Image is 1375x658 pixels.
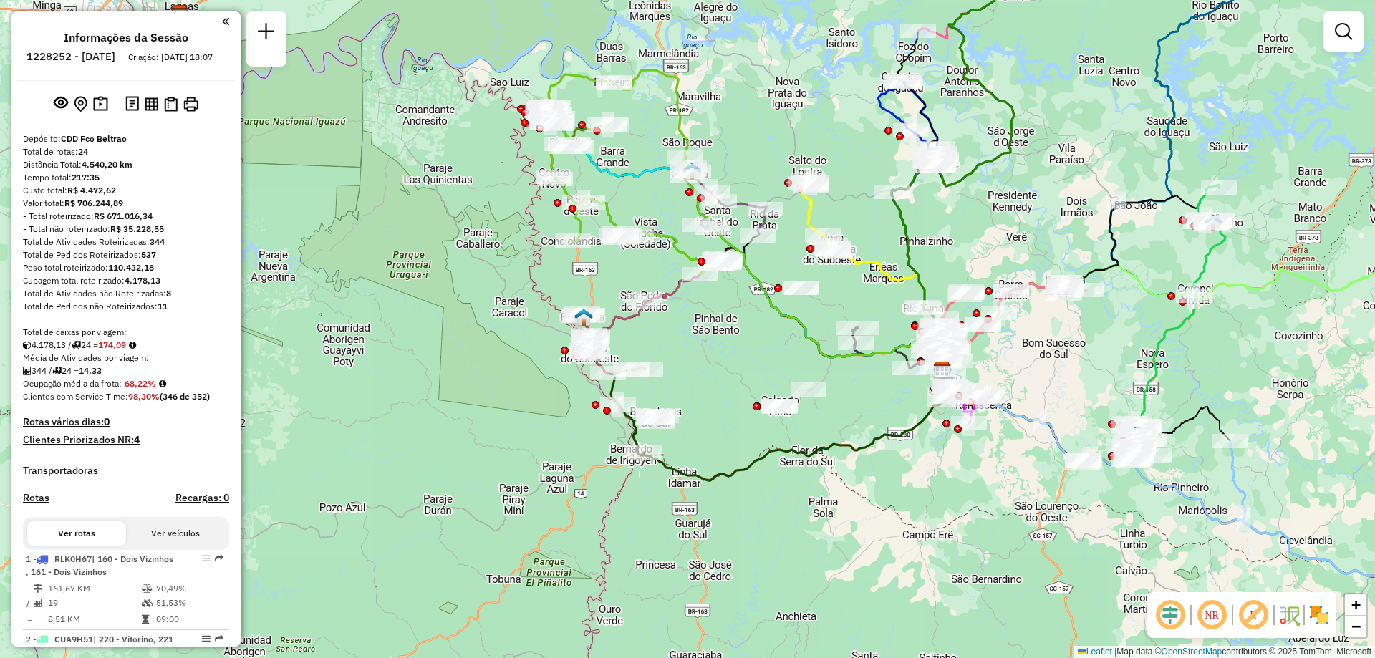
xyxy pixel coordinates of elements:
button: Ver veículos [126,521,225,546]
a: Exibir filtros [1329,17,1358,46]
span: RLK0H67 [54,553,92,564]
strong: R$ 35.228,55 [110,223,164,234]
span: Ocultar NR [1195,598,1229,632]
h4: Rotas vários dias: [23,416,229,428]
div: Map data © contributors,© 2025 TomTom, Microsoft [1074,646,1375,658]
div: Média de Atividades por viagem: [23,352,229,364]
img: Fluxo de ruas [1278,604,1301,626]
strong: 4 [134,433,140,446]
div: Cubagem total roteirizado: [23,274,229,287]
strong: R$ 706.244,89 [64,198,123,208]
a: Zoom in [1345,594,1366,616]
a: Nova sessão e pesquisa [252,17,281,49]
div: Atividade não roteirizada - DAVID GIUSTI [783,281,819,295]
h4: Recargas: 0 [175,492,229,504]
div: Valor total: [23,197,229,210]
strong: 537 [141,249,156,260]
td: 8,51 KM [47,612,141,626]
div: 4.178,13 / 24 = [23,339,229,352]
span: Ocupação média da frota: [23,378,122,389]
img: 706 UDC Light Pato Branco [1126,426,1144,445]
img: Realeza [682,162,701,180]
div: Total de Atividades Roteirizadas: [23,236,229,248]
span: | [1114,647,1116,657]
strong: CDD Fco Beltrao [61,133,127,144]
span: + [1351,596,1361,614]
span: Clientes com Service Time: [23,391,128,402]
img: Chopinzinho [1204,213,1222,232]
strong: 344 [150,236,165,247]
button: Logs desbloquear sessão [122,93,142,115]
i: Distância Total [34,584,42,593]
strong: 110.432,18 [108,262,154,273]
strong: R$ 4.472,62 [67,185,116,195]
i: Cubagem total roteirizado [23,341,32,349]
strong: 11 [158,301,168,311]
div: Atividade não roteirizada - FRANCILEIA FERREIRA [706,254,742,268]
i: Meta Caixas/viagem: 196,26 Diferença: -22,17 [129,341,136,349]
strong: 4.178,13 [125,275,160,286]
div: Atividade não roteirizada - 50.248.583 BELONI TE [791,382,826,397]
td: = [26,612,33,626]
em: Rota exportada [215,634,223,643]
div: Atividade não roteirizada - IRMAOS KRAUSE LTDA M [761,399,797,413]
i: Total de Atividades [23,367,32,375]
i: Total de Atividades [34,599,42,607]
img: CDD Foz do Iguaçu [170,4,189,23]
button: Painel de Sugestão [90,93,111,115]
span: 2 - [26,634,173,657]
strong: 14,33 [79,365,102,376]
div: Atividade não roteirizada - CAMILA PICINI - ME [762,400,798,414]
button: Exibir sessão original [51,92,71,115]
button: Imprimir Rotas [180,94,201,115]
i: Tempo total em rota [142,615,149,624]
em: Opções [202,554,211,563]
h4: Transportadoras [23,465,229,477]
strong: 217:35 [72,172,100,183]
span: 1 - [26,553,173,577]
em: Rota exportada [215,554,223,563]
div: Total de caixas por viagem: [23,326,229,339]
h4: Informações da Sessão [64,31,188,44]
strong: R$ 671.016,34 [94,211,153,221]
td: 51,53% [155,596,223,610]
img: Pranchita [574,308,593,326]
td: 09:00 [155,612,223,626]
div: Custo total: [23,184,229,197]
strong: 8 [166,288,171,299]
h6: 1228252 - [DATE] [26,50,115,63]
i: Total de rotas [72,341,81,349]
i: % de utilização da cubagem [142,599,153,607]
strong: 0 [104,415,110,428]
button: Centralizar mapa no depósito ou ponto de apoio [71,93,90,115]
h4: Clientes Priorizados NR: [23,434,229,446]
div: Peso total roteirizado: [23,261,229,274]
div: Total de rotas: [23,145,229,158]
a: Clique aqui para minimizar o painel [222,13,229,29]
a: Rotas [23,492,49,504]
i: % de utilização do peso [142,584,153,593]
div: 344 / 24 = [23,364,229,377]
div: Total de Atividades não Roteirizadas: [23,287,229,300]
span: − [1351,617,1361,635]
strong: 98,30% [128,391,160,402]
a: Zoom out [1345,616,1366,637]
i: Total de rotas [52,367,62,375]
span: | 220 - Vitorino, 221 - Pato Branco [26,634,173,657]
strong: 4.540,20 km [82,159,132,170]
div: Atividade não roteirizada - CLEISON FIORENTIN 03 [572,335,608,349]
div: Distância Total: [23,158,229,171]
img: Exibir/Ocultar setores [1308,604,1331,626]
td: 70,49% [155,581,223,596]
a: OpenStreetMap [1162,647,1222,657]
a: Leaflet [1078,647,1112,657]
button: Visualizar relatório de Roteirização [142,94,161,113]
span: Ocultar deslocamento [1153,598,1187,632]
img: CDD Fco Beltrao [933,361,952,379]
div: Criação: [DATE] 18:07 [122,51,218,64]
td: 19 [47,596,141,610]
strong: 68,22% [125,378,156,389]
strong: (346 de 352) [160,391,210,402]
em: Opções [202,634,211,643]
